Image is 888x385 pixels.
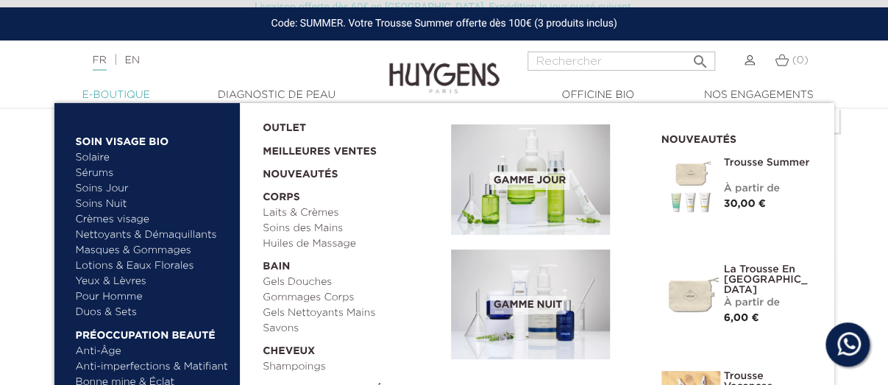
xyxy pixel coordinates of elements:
[685,88,832,103] a: Nos engagements
[76,243,230,258] a: Masques & Gommages
[525,88,672,103] a: Officine Bio
[263,113,427,136] a: OUTLET
[724,181,812,197] div: À partir de
[263,205,441,221] a: Laits & Crèmes
[76,127,230,150] a: Soin Visage Bio
[451,250,610,360] img: routine_nuit_banner.jpg
[792,55,808,66] span: (0)
[76,359,230,375] a: Anti-imperfections & Matifiant
[263,290,441,305] a: Gommages Corps
[76,258,230,274] a: Lotions & Eaux Florales
[661,129,812,146] h2: Nouveautés
[490,296,566,314] span: Gamme nuit
[76,181,230,197] a: Soins Jour
[263,183,441,205] a: Corps
[263,359,441,375] a: Shampoings
[76,289,230,305] a: Pour Homme
[451,124,639,235] a: Gamme jour
[76,320,230,344] a: Préoccupation beauté
[263,160,441,183] a: Nouveautés
[124,55,139,66] a: EN
[451,124,610,235] img: routine_jour_banner.jpg
[76,305,230,320] a: Duos & Sets
[661,264,720,323] img: La Trousse en Coton
[692,49,709,66] i: 
[724,295,812,311] div: À partir de
[263,221,441,236] a: Soins des Mains
[263,305,441,321] a: Gels Nettoyants Mains
[93,55,107,71] a: FR
[76,212,230,227] a: Crèmes visage
[528,52,715,71] input: Rechercher
[263,336,441,359] a: Cheveux
[76,150,230,166] a: Solaire
[724,264,812,295] a: La Trousse en [GEOGRAPHIC_DATA]
[263,275,441,290] a: Gels Douches
[724,158,812,168] a: Trousse Summer
[263,236,441,252] a: Huiles de Massage
[451,250,639,360] a: Gamme nuit
[389,39,500,96] img: Huygens
[203,88,350,103] a: Diagnostic de peau
[687,47,714,67] button: 
[263,136,427,160] a: Meilleures Ventes
[263,321,441,336] a: Savons
[661,158,720,216] img: Trousse Summer
[76,197,216,212] a: Soins Nuit
[490,172,569,190] span: Gamme jour
[76,344,230,359] a: Anti-Âge
[724,199,766,209] span: 30,00 €
[76,166,230,181] a: Sérums
[724,313,759,323] span: 6,00 €
[76,227,230,243] a: Nettoyants & Démaquillants
[263,252,441,275] a: Bain
[85,52,359,69] div: |
[43,88,190,103] a: E-Boutique
[76,274,230,289] a: Yeux & Lèvres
